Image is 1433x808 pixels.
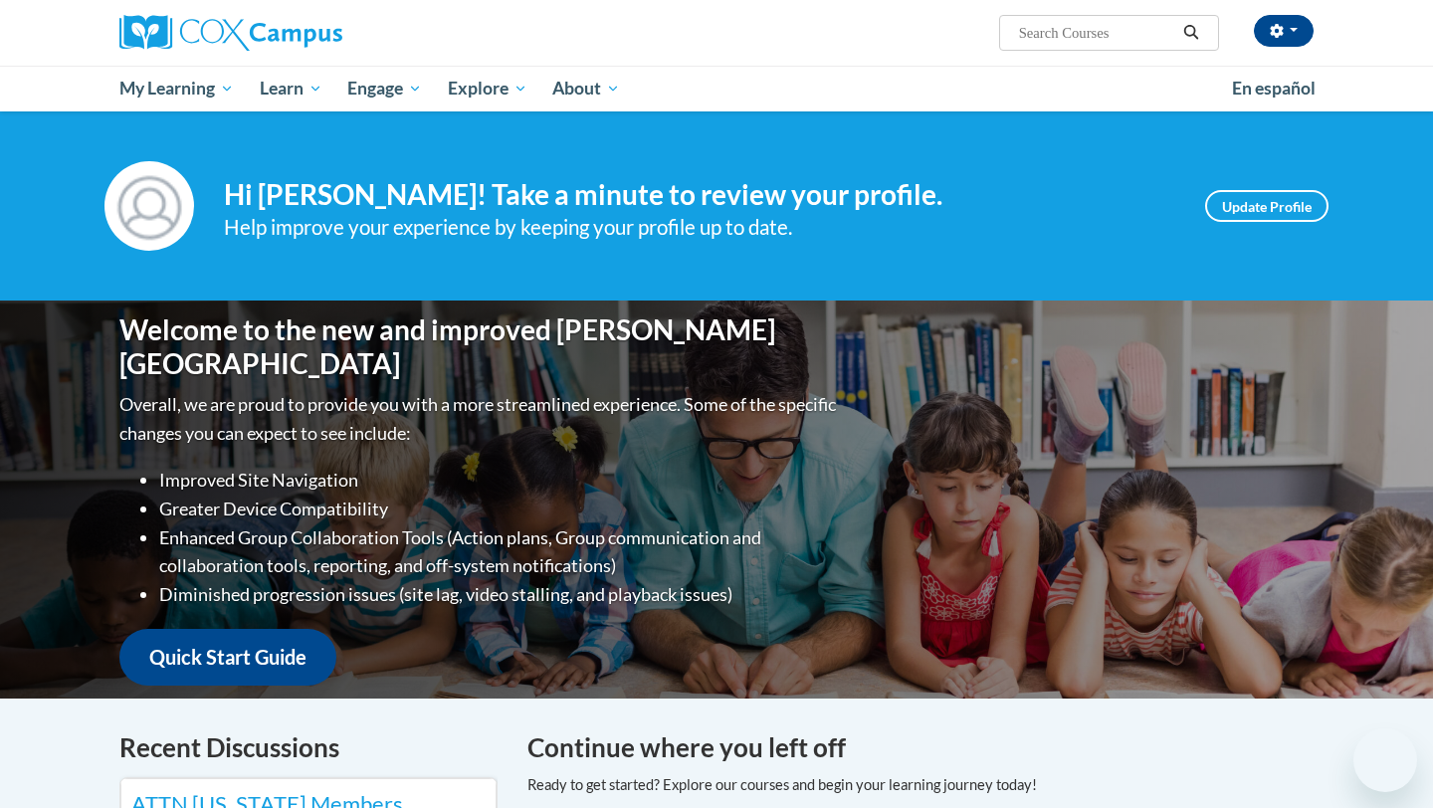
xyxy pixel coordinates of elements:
a: En español [1219,68,1329,109]
span: Engage [347,77,422,101]
div: Main menu [90,66,1343,111]
a: Explore [435,66,540,111]
span: Explore [448,77,527,101]
a: About [540,66,634,111]
h4: Continue where you left off [527,728,1314,767]
a: My Learning [106,66,247,111]
img: Cox Campus [119,15,342,51]
a: Quick Start Guide [119,629,336,686]
li: Enhanced Group Collaboration Tools (Action plans, Group communication and collaboration tools, re... [159,523,841,581]
h4: Recent Discussions [119,728,498,767]
p: Overall, we are proud to provide you with a more streamlined experience. Some of the specific cha... [119,390,841,448]
a: Learn [247,66,335,111]
h1: Welcome to the new and improved [PERSON_NAME][GEOGRAPHIC_DATA] [119,313,841,380]
span: Learn [260,77,322,101]
li: Diminished progression issues (site lag, video stalling, and playback issues) [159,580,841,609]
span: About [552,77,620,101]
iframe: Button to launch messaging window [1353,728,1417,792]
div: Help improve your experience by keeping your profile up to date. [224,211,1175,244]
button: Search [1176,21,1206,45]
li: Greater Device Compatibility [159,495,841,523]
a: Engage [334,66,435,111]
img: Profile Image [104,161,194,251]
li: Improved Site Navigation [159,466,841,495]
span: En español [1232,78,1316,99]
input: Search Courses [1017,21,1176,45]
h4: Hi [PERSON_NAME]! Take a minute to review your profile. [224,178,1175,212]
button: Account Settings [1254,15,1314,47]
span: My Learning [119,77,234,101]
a: Update Profile [1205,190,1329,222]
a: Cox Campus [119,15,498,51]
